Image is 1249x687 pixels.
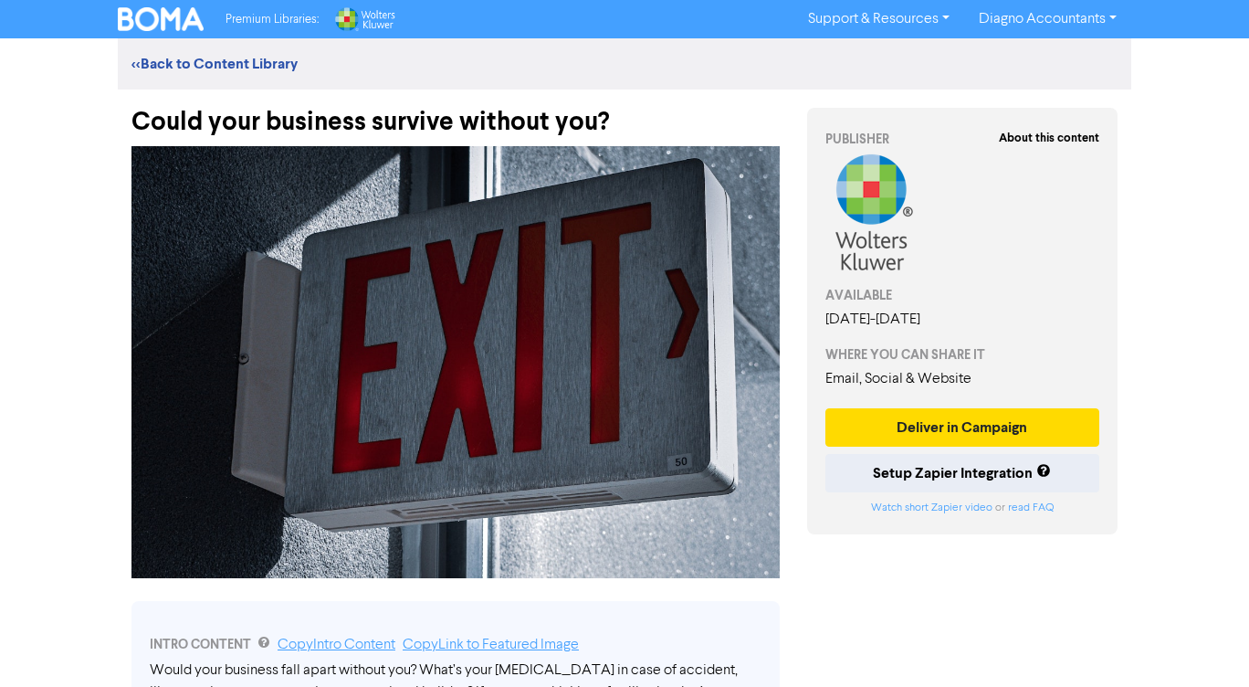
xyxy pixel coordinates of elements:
[1008,502,1054,513] a: read FAQ
[825,345,1099,365] div: WHERE YOU CAN SHARE IT
[999,131,1099,145] strong: About this content
[118,7,204,31] img: BOMA Logo
[825,130,1099,149] div: PUBLISHER
[1158,599,1249,687] iframe: Chat Widget
[333,7,395,31] img: Wolters Kluwer
[964,5,1131,34] a: Diagno Accountants
[793,5,964,34] a: Support & Resources
[278,638,395,652] a: Copy Intro Content
[825,408,1099,447] button: Deliver in Campaign
[226,14,319,26] span: Premium Libraries:
[131,90,780,137] div: Could your business survive without you?
[825,454,1099,492] button: Setup Zapier Integration
[150,634,761,656] div: INTRO CONTENT
[825,286,1099,305] div: AVAILABLE
[825,309,1099,331] div: [DATE] - [DATE]
[871,502,992,513] a: Watch short Zapier video
[825,368,1099,390] div: Email, Social & Website
[825,500,1099,516] div: or
[403,638,579,652] a: Copy Link to Featured Image
[131,55,298,73] a: <<Back to Content Library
